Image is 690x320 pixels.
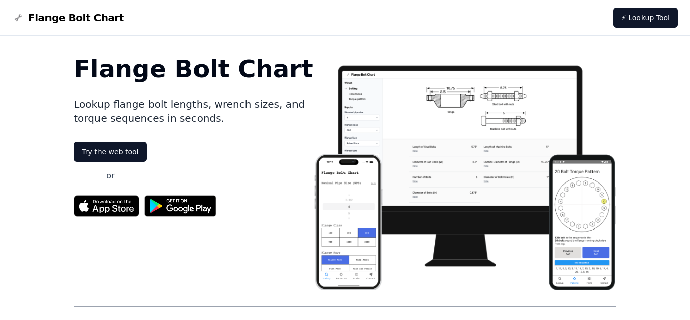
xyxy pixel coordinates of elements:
img: App Store badge for the Flange Bolt Chart app [74,195,139,217]
a: ⚡ Lookup Tool [613,8,678,28]
h1: Flange Bolt Chart [74,57,313,81]
img: Get it on Google Play [139,190,221,222]
img: Flange Bolt Chart Logo [12,12,24,24]
span: Flange Bolt Chart [28,11,124,25]
p: or [106,170,114,182]
p: Lookup flange bolt lengths, wrench sizes, and torque sequences in seconds. [74,97,313,125]
a: Flange Bolt Chart LogoFlange Bolt Chart [12,11,124,25]
img: Flange bolt chart app screenshot [313,57,616,290]
a: Try the web tool [74,142,146,162]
